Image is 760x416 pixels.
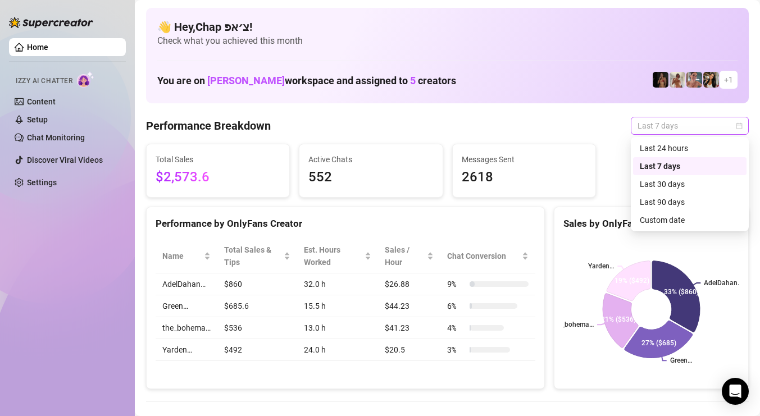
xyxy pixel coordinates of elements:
[640,196,740,208] div: Last 90 days
[633,211,747,229] div: Custom date
[640,142,740,154] div: Last 24 hours
[156,317,217,339] td: the_bohema…
[297,273,378,295] td: 32.0 h
[156,273,217,295] td: AdelDahan…
[703,72,719,88] img: AdelDahan
[27,43,48,52] a: Home
[308,167,433,188] span: 552
[27,115,48,124] a: Setup
[588,262,614,270] text: Yarden…
[462,153,586,166] span: Messages Sent
[462,167,586,188] span: 2618
[447,344,465,356] span: 3 %
[304,244,362,268] div: Est. Hours Worked
[633,157,747,175] div: Last 7 days
[447,278,465,290] span: 9 %
[157,75,456,87] h1: You are on workspace and assigned to creators
[224,244,281,268] span: Total Sales & Tips
[552,321,594,328] text: the_bohema…
[217,239,297,273] th: Total Sales & Tips
[217,339,297,361] td: $492
[686,72,702,88] img: Yarden
[653,72,668,88] img: the_bohema
[633,193,747,211] div: Last 90 days
[156,339,217,361] td: Yarden…
[704,279,742,287] text: AdelDahan…
[297,339,378,361] td: 24.0 h
[156,153,280,166] span: Total Sales
[633,139,747,157] div: Last 24 hours
[724,74,733,86] span: + 1
[378,273,440,295] td: $26.88
[297,295,378,317] td: 15.5 h
[378,317,440,339] td: $41.23
[157,19,738,35] h4: 👋 Hey, Chap צ׳אפ !
[146,118,271,134] h4: Performance Breakdown
[722,378,749,405] div: Open Intercom Messenger
[640,178,740,190] div: Last 30 days
[640,160,740,172] div: Last 7 days
[447,300,465,312] span: 6 %
[638,117,742,134] span: Last 7 days
[156,295,217,317] td: Green…
[156,239,217,273] th: Name
[9,17,93,28] img: logo-BBDzfeDw.svg
[217,295,297,317] td: $685.6
[447,322,465,334] span: 4 %
[27,133,85,142] a: Chat Monitoring
[27,97,56,106] a: Content
[385,244,425,268] span: Sales / Hour
[207,75,285,86] span: [PERSON_NAME]
[297,317,378,339] td: 13.0 h
[640,214,740,226] div: Custom date
[670,357,692,365] text: Green…
[378,339,440,361] td: $20.5
[217,317,297,339] td: $536
[77,71,94,88] img: AI Chatter
[410,75,416,86] span: 5
[440,239,535,273] th: Chat Conversion
[308,153,433,166] span: Active Chats
[156,167,280,188] span: $2,573.6
[162,250,202,262] span: Name
[563,216,739,231] div: Sales by OnlyFans Creator
[16,76,72,86] span: Izzy AI Chatter
[156,216,535,231] div: Performance by OnlyFans Creator
[217,273,297,295] td: $860
[447,250,520,262] span: Chat Conversion
[378,295,440,317] td: $44.23
[27,156,103,164] a: Discover Viral Videos
[27,178,57,187] a: Settings
[670,72,685,88] img: Green
[633,175,747,193] div: Last 30 days
[736,122,743,129] span: calendar
[157,35,738,47] span: Check what you achieved this month
[378,239,440,273] th: Sales / Hour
